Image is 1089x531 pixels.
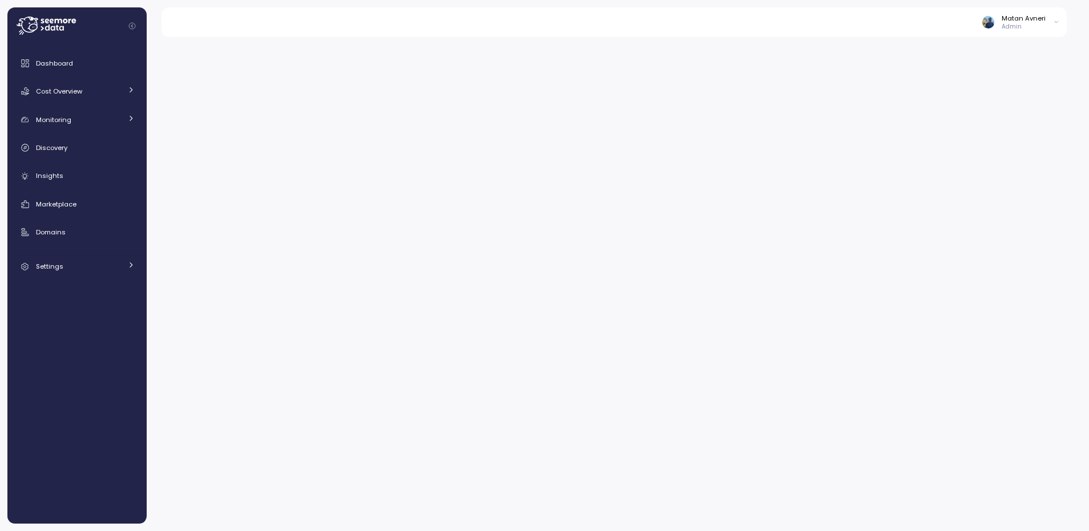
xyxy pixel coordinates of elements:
[12,221,142,244] a: Domains
[1002,23,1046,31] p: Admin
[12,136,142,159] a: Discovery
[982,16,994,28] img: ALV-UjU051S60xz5IErBbmY8kTYZp4Dqe5nUFfu7vyKYqXDMfa1kGojugp8H5IylT_X_blGQ8-pvNFODiPLKeNu2m-jZ7KhYp...
[12,255,142,278] a: Settings
[12,52,142,75] a: Dashboard
[36,200,76,209] span: Marketplace
[36,59,73,68] span: Dashboard
[36,262,63,271] span: Settings
[12,193,142,216] a: Marketplace
[12,80,142,103] a: Cost Overview
[1002,14,1046,23] div: Matan Avneri
[12,108,142,131] a: Monitoring
[125,22,139,30] button: Collapse navigation
[12,165,142,188] a: Insights
[36,228,66,237] span: Domains
[36,115,71,124] span: Monitoring
[36,171,63,180] span: Insights
[36,143,67,152] span: Discovery
[36,87,82,96] span: Cost Overview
